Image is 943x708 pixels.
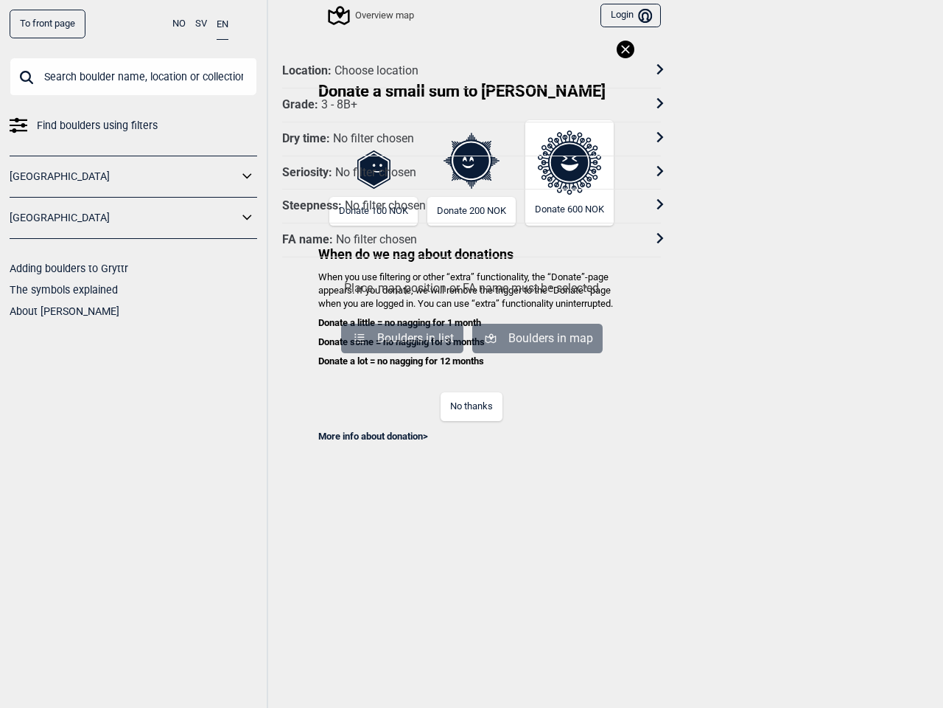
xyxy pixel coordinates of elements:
button: Boulders in map [472,324,603,353]
div: No filter chosen [335,165,416,181]
a: The symbols explained [10,284,118,296]
p: Place, map position or FA name must be selected [291,280,652,297]
div: No filter chosen [333,131,414,147]
div: Seriosity : [282,165,332,181]
a: Adding boulders to Gryttr [10,263,128,274]
button: Boulders in list [341,324,463,353]
div: No filter chosen [345,198,426,214]
div: No filter chosen [336,232,417,248]
a: [GEOGRAPHIC_DATA] [10,207,238,229]
a: Find boulders using filters [10,115,257,136]
div: Overview map [330,7,414,24]
div: Steepness : [282,198,342,214]
button: EN [217,10,228,40]
div: Dry time : [282,131,330,147]
div: 3 - 8B+ [321,97,357,113]
a: To front page [10,10,85,38]
div: Choose location [334,63,418,79]
div: FA name : [282,232,333,248]
a: [GEOGRAPHIC_DATA] [10,166,238,187]
input: Search boulder name, location or collection [10,58,257,96]
a: About [PERSON_NAME] [10,305,119,317]
span: Find boulders using filters [37,115,158,136]
div: Location : [282,63,332,79]
button: SV [195,10,207,38]
button: NO [172,10,186,38]
button: Login [600,4,661,28]
div: Grade : [282,97,318,113]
